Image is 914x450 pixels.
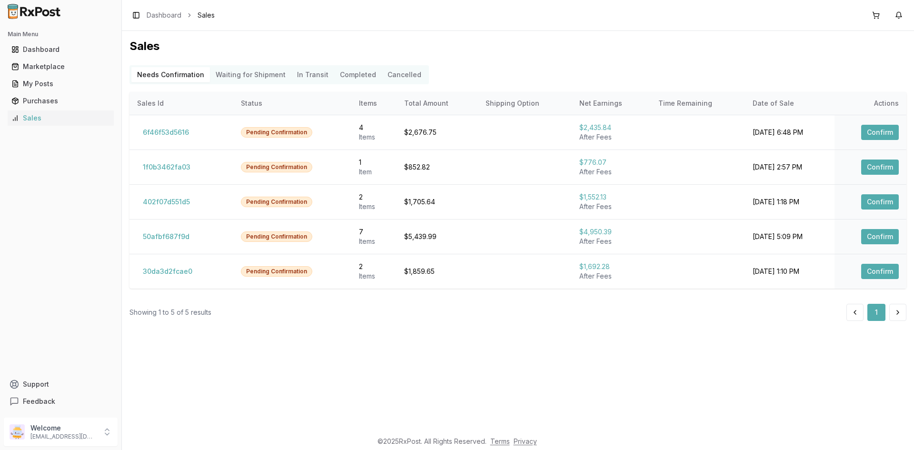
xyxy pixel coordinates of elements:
button: Cancelled [382,67,427,82]
div: Item s [359,202,389,211]
button: 6f46f53d5616 [137,125,195,140]
div: My Posts [11,79,110,89]
div: $2,676.75 [404,128,470,137]
span: Feedback [23,397,55,406]
a: Terms [490,437,510,445]
div: Item s [359,237,389,246]
div: Sales [11,113,110,123]
div: Marketplace [11,62,110,71]
th: Date of Sale [745,92,835,115]
button: Marketplace [4,59,118,74]
button: Support [4,376,118,393]
h1: Sales [129,39,906,54]
span: Sales [198,10,215,20]
th: Status [233,92,351,115]
th: Sales Id [129,92,233,115]
div: Item s [359,132,389,142]
button: Waiting for Shipment [210,67,291,82]
button: 30da3d2fcae0 [137,264,198,279]
div: After Fees [579,237,643,246]
div: Purchases [11,96,110,106]
th: Items [351,92,397,115]
button: Confirm [861,194,899,210]
button: 402f07d551d5 [137,194,196,210]
th: Actions [835,92,906,115]
div: Pending Confirmation [241,127,312,138]
div: 4 [359,123,389,132]
button: Confirm [861,160,899,175]
button: 1 [867,304,885,321]
div: $852.82 [404,162,470,172]
h2: Main Menu [8,30,114,38]
div: [DATE] 1:18 PM [753,197,827,207]
p: Welcome [30,423,97,433]
div: 2 [359,262,389,271]
div: $4,950.39 [579,227,643,237]
div: Pending Confirmation [241,197,312,207]
div: $1,705.64 [404,197,470,207]
div: 7 [359,227,389,237]
div: [DATE] 1:10 PM [753,267,827,276]
div: 2 [359,192,389,202]
th: Time Remaining [651,92,745,115]
div: [DATE] 6:48 PM [753,128,827,137]
div: [DATE] 2:57 PM [753,162,827,172]
img: User avatar [10,424,25,440]
div: After Fees [579,202,643,211]
a: Privacy [514,437,537,445]
button: In Transit [291,67,334,82]
div: $1,552.13 [579,192,643,202]
div: $1,859.65 [404,267,470,276]
div: Dashboard [11,45,110,54]
button: My Posts [4,76,118,91]
button: Needs Confirmation [131,67,210,82]
div: After Fees [579,132,643,142]
button: Confirm [861,264,899,279]
p: [EMAIL_ADDRESS][DOMAIN_NAME] [30,433,97,440]
img: RxPost Logo [4,4,65,19]
a: Purchases [8,92,114,110]
div: 1 [359,158,389,167]
button: 50afbf687f9d [137,229,195,244]
button: Confirm [861,229,899,244]
div: $1,692.28 [579,262,643,271]
th: Total Amount [397,92,477,115]
div: Pending Confirmation [241,266,312,277]
button: Completed [334,67,382,82]
div: Showing 1 to 5 of 5 results [129,308,211,317]
nav: breadcrumb [147,10,215,20]
button: Feedback [4,393,118,410]
a: Dashboard [8,41,114,58]
a: Dashboard [147,10,181,20]
button: Sales [4,110,118,126]
button: 1f0b3462fa03 [137,160,196,175]
button: Purchases [4,93,118,109]
a: Sales [8,110,114,127]
div: Item [359,167,389,177]
div: After Fees [579,271,643,281]
div: $5,439.99 [404,232,470,241]
div: [DATE] 5:09 PM [753,232,827,241]
a: Marketplace [8,58,114,75]
div: $776.07 [579,158,643,167]
div: Pending Confirmation [241,162,312,172]
div: After Fees [579,167,643,177]
button: Dashboard [4,42,118,57]
div: Item s [359,271,389,281]
th: Net Earnings [572,92,651,115]
div: Pending Confirmation [241,231,312,242]
button: Confirm [861,125,899,140]
div: $2,435.84 [579,123,643,132]
a: My Posts [8,75,114,92]
th: Shipping Option [478,92,572,115]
